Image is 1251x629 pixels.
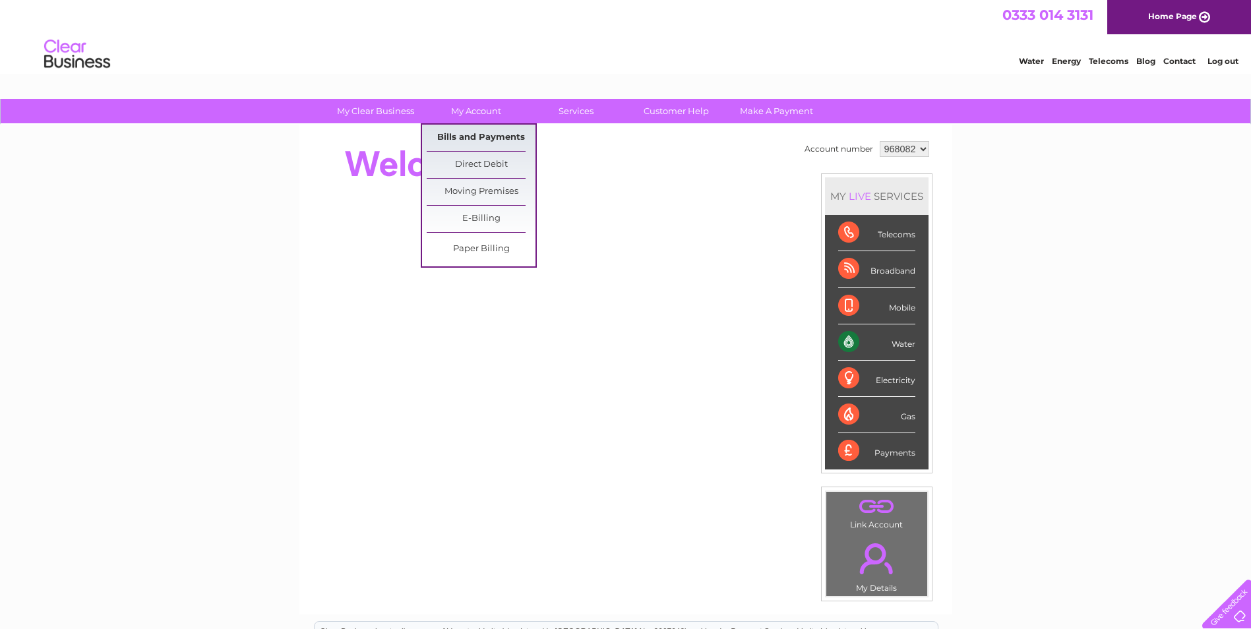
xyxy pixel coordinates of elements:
[427,236,535,262] a: Paper Billing
[427,179,535,205] a: Moving Premises
[838,361,915,397] div: Electricity
[838,215,915,251] div: Telecoms
[826,491,928,533] td: Link Account
[830,495,924,518] a: .
[801,138,876,160] td: Account number
[1019,56,1044,66] a: Water
[838,288,915,324] div: Mobile
[427,206,535,232] a: E-Billing
[427,125,535,151] a: Bills and Payments
[838,433,915,469] div: Payments
[427,152,535,178] a: Direct Debit
[826,532,928,597] td: My Details
[830,535,924,582] a: .
[1136,56,1155,66] a: Blog
[838,397,915,433] div: Gas
[838,324,915,361] div: Water
[622,99,731,123] a: Customer Help
[321,99,430,123] a: My Clear Business
[315,7,938,64] div: Clear Business is a trading name of Verastar Limited (registered in [GEOGRAPHIC_DATA] No. 3667643...
[1052,56,1081,66] a: Energy
[846,190,874,202] div: LIVE
[522,99,630,123] a: Services
[825,177,929,215] div: MY SERVICES
[1089,56,1128,66] a: Telecoms
[722,99,831,123] a: Make A Payment
[1207,56,1238,66] a: Log out
[1002,7,1093,23] a: 0333 014 3131
[838,251,915,287] div: Broadband
[44,34,111,75] img: logo.png
[1163,56,1196,66] a: Contact
[421,99,530,123] a: My Account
